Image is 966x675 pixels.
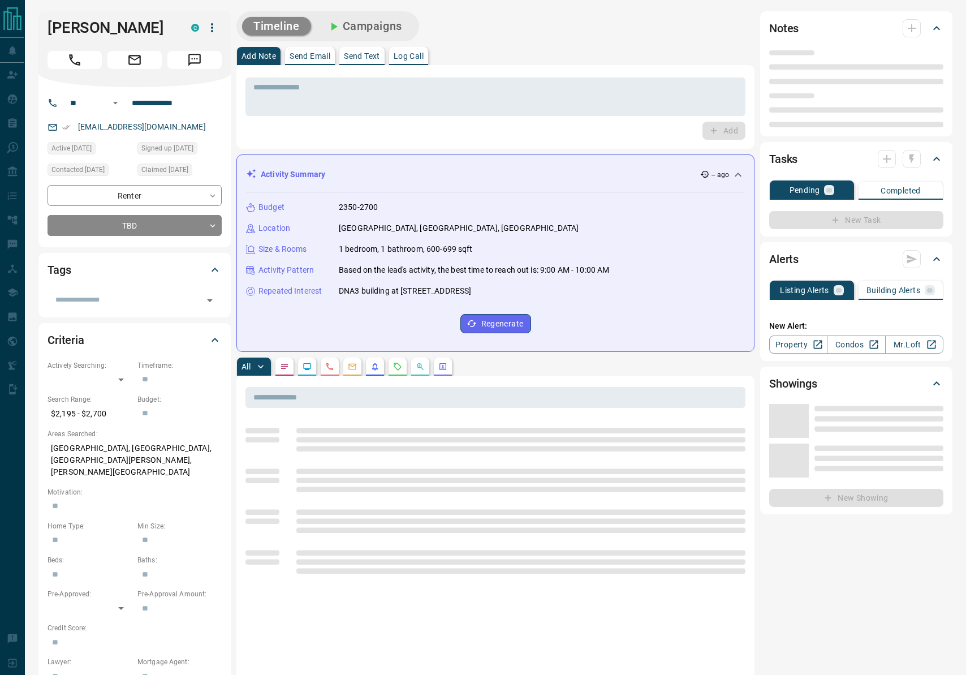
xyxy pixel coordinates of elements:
[137,142,222,158] div: Wed Jul 05 2023
[339,264,609,276] p: Based on the lead's activity, the best time to reach out is: 9:00 AM - 10:00 AM
[51,164,105,175] span: Contacted [DATE]
[48,589,132,599] p: Pre-Approved:
[885,336,943,354] a: Mr.Loft
[137,394,222,405] p: Budget:
[769,145,943,173] div: Tasks
[137,360,222,371] p: Timeframe:
[866,286,920,294] p: Building Alerts
[258,285,322,297] p: Repeated Interest
[48,394,132,405] p: Search Range:
[348,362,357,371] svg: Emails
[62,123,70,131] svg: Email Verified
[827,336,885,354] a: Condos
[241,52,276,60] p: Add Note
[258,201,284,213] p: Budget
[290,52,330,60] p: Send Email
[78,122,206,131] a: [EMAIL_ADDRESS][DOMAIN_NAME]
[191,24,199,32] div: condos.ca
[339,285,471,297] p: DNA3 building at [STREET_ADDRESS]
[780,286,829,294] p: Listing Alerts
[258,222,290,234] p: Location
[711,170,729,180] p: -- ago
[881,187,921,195] p: Completed
[51,143,92,154] span: Active [DATE]
[48,405,132,423] p: $2,195 - $2,700
[790,186,820,194] p: Pending
[48,331,84,349] h2: Criteria
[167,51,222,69] span: Message
[137,555,222,565] p: Baths:
[339,201,378,213] p: 2350-2700
[48,19,174,37] h1: [PERSON_NAME]
[769,370,943,397] div: Showings
[339,243,473,255] p: 1 bedroom, 1 bathroom, 600-699 sqft
[137,164,222,179] div: Sat Aug 16 2025
[48,623,222,633] p: Credit Score:
[48,360,132,371] p: Actively Searching:
[137,657,222,667] p: Mortgage Agent:
[141,143,193,154] span: Signed up [DATE]
[48,256,222,283] div: Tags
[370,362,379,371] svg: Listing Alerts
[769,246,943,273] div: Alerts
[48,326,222,354] div: Criteria
[280,362,289,371] svg: Notes
[48,429,222,439] p: Areas Searched:
[303,362,312,371] svg: Lead Browsing Activity
[137,521,222,531] p: Min Size:
[48,185,222,206] div: Renter
[48,521,132,531] p: Home Type:
[48,261,71,279] h2: Tags
[394,52,424,60] p: Log Call
[48,439,222,481] p: [GEOGRAPHIC_DATA], [GEOGRAPHIC_DATA], [GEOGRAPHIC_DATA][PERSON_NAME], [PERSON_NAME][GEOGRAPHIC_DATA]
[393,362,402,371] svg: Requests
[344,52,380,60] p: Send Text
[416,362,425,371] svg: Opportunities
[460,314,531,333] button: Regenerate
[141,164,188,175] span: Claimed [DATE]
[769,15,943,42] div: Notes
[769,250,799,268] h2: Alerts
[241,363,251,371] p: All
[339,222,579,234] p: [GEOGRAPHIC_DATA], [GEOGRAPHIC_DATA], [GEOGRAPHIC_DATA]
[48,164,132,179] div: Sat Aug 16 2025
[137,589,222,599] p: Pre-Approval Amount:
[438,362,447,371] svg: Agent Actions
[48,51,102,69] span: Call
[261,169,325,180] p: Activity Summary
[258,264,314,276] p: Activity Pattern
[48,487,222,497] p: Motivation:
[246,164,745,185] div: Activity Summary-- ago
[769,375,817,393] h2: Showings
[242,17,311,36] button: Timeline
[258,243,307,255] p: Size & Rooms
[48,142,132,158] div: Sat Aug 16 2025
[769,19,799,37] h2: Notes
[769,150,797,168] h2: Tasks
[48,657,132,667] p: Lawyer:
[202,293,218,308] button: Open
[107,51,162,69] span: Email
[769,336,827,354] a: Property
[325,362,334,371] svg: Calls
[769,320,943,332] p: New Alert:
[316,17,413,36] button: Campaigns
[109,96,122,110] button: Open
[48,215,222,236] div: TBD
[48,555,132,565] p: Beds:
